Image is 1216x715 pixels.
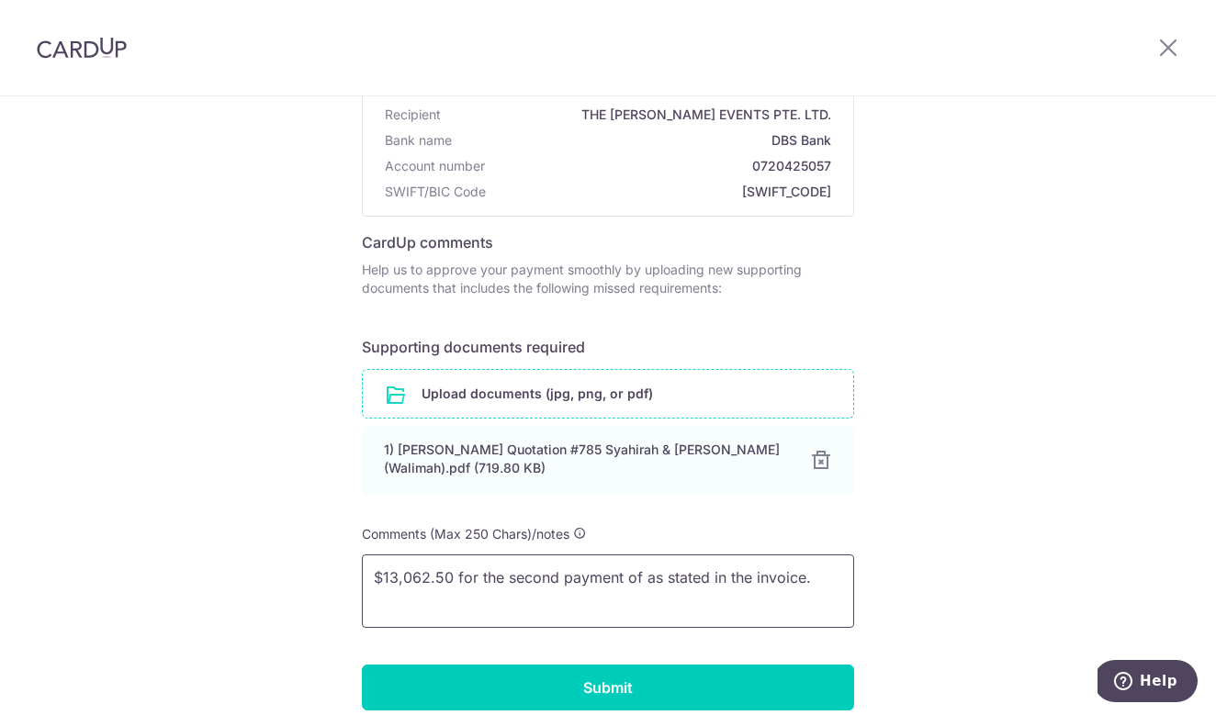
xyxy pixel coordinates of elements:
[385,131,452,150] span: Bank name
[362,369,854,419] div: Upload documents (jpg, png, or pdf)
[362,261,854,297] p: Help us to approve your payment smoothly by uploading new supporting documents that includes the ...
[385,183,486,201] span: SWIFT/BIC Code
[385,106,441,124] span: Recipient
[448,106,831,124] span: THE [PERSON_NAME] EVENTS PTE. LTD.
[1098,660,1198,706] iframe: Opens a widget where you can find more information
[362,665,854,710] input: Submit
[362,231,854,253] h6: CardUp comments
[493,183,831,201] span: [SWIFT_CODE]
[37,37,127,59] img: CardUp
[362,526,569,542] span: Comments (Max 250 Chars)/notes
[492,157,831,175] span: 0720425057
[459,131,831,150] span: DBS Bank
[384,441,788,477] div: 1) [PERSON_NAME] Quotation #785 Syahirah & [PERSON_NAME] (Walimah).pdf (719.80 KB)
[385,157,485,175] span: Account number
[362,336,854,358] h6: Supporting documents required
